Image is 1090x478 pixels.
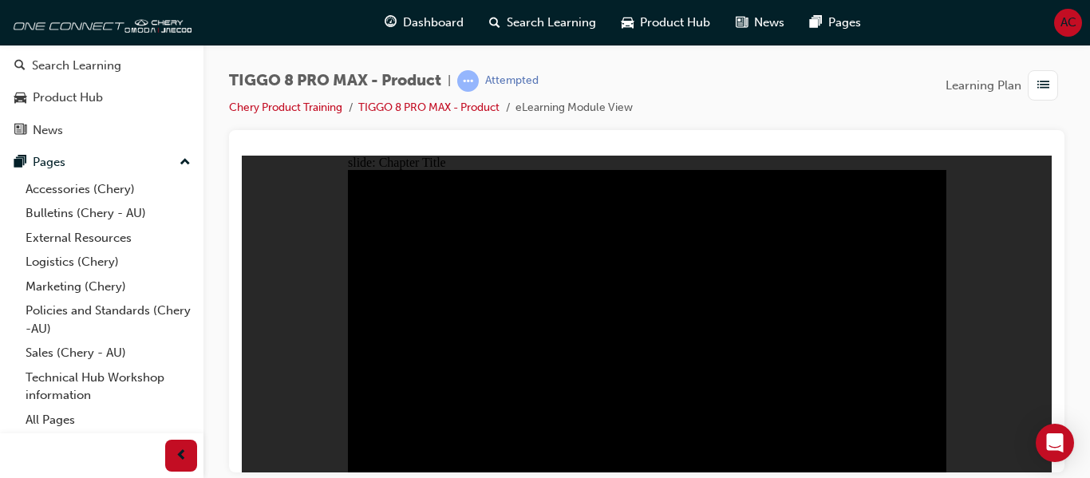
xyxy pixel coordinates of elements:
[19,408,197,433] a: All Pages
[622,13,634,33] span: car-icon
[229,101,342,114] a: Chery Product Training
[14,124,26,138] span: news-icon
[754,14,784,32] span: News
[385,13,397,33] span: guage-icon
[1036,424,1074,462] div: Open Intercom Messenger
[485,73,539,89] div: Attempted
[6,116,197,145] a: News
[640,14,710,32] span: Product Hub
[810,13,822,33] span: pages-icon
[403,14,464,32] span: Dashboard
[19,298,197,341] a: Policies and Standards (Chery -AU)
[6,148,197,177] button: Pages
[828,14,861,32] span: Pages
[229,72,441,90] span: TIGGO 8 PRO MAX - Product
[1060,14,1076,32] span: AC
[457,70,479,92] span: learningRecordVerb_ATTEMPT-icon
[14,156,26,170] span: pages-icon
[448,72,451,90] span: |
[32,57,121,75] div: Search Learning
[358,101,500,114] a: TIGGO 8 PRO MAX - Product
[176,446,188,466] span: prev-icon
[609,6,723,39] a: car-iconProduct Hub
[19,365,197,408] a: Technical Hub Workshop information
[6,83,197,113] a: Product Hub
[6,51,197,81] a: Search Learning
[33,153,65,172] div: Pages
[33,121,63,140] div: News
[19,226,197,251] a: External Resources
[476,6,609,39] a: search-iconSearch Learning
[19,201,197,226] a: Bulletins (Chery - AU)
[372,6,476,39] a: guage-iconDashboard
[19,341,197,365] a: Sales (Chery - AU)
[14,91,26,105] span: car-icon
[8,6,192,38] img: oneconnect
[33,89,103,107] div: Product Hub
[19,250,197,275] a: Logistics (Chery)
[736,13,748,33] span: news-icon
[1054,9,1082,37] button: AC
[180,152,191,173] span: up-icon
[946,70,1064,101] button: Learning Plan
[6,15,197,148] button: DashboardSearch LearningProduct HubNews
[723,6,797,39] a: news-iconNews
[797,6,874,39] a: pages-iconPages
[489,13,500,33] span: search-icon
[19,177,197,202] a: Accessories (Chery)
[14,59,26,73] span: search-icon
[507,14,596,32] span: Search Learning
[515,99,633,117] li: eLearning Module View
[1037,76,1049,96] span: list-icon
[19,275,197,299] a: Marketing (Chery)
[946,77,1021,95] span: Learning Plan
